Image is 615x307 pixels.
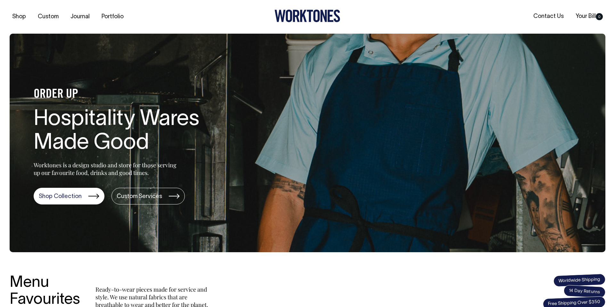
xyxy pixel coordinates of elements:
a: Portfolio [99,12,126,22]
a: Contact Us [531,11,566,22]
span: 0 [596,13,603,20]
a: Custom [35,12,61,22]
p: Worktones is a design studio and store for those serving up our favourite food, drinks and good t... [34,161,179,177]
a: Journal [68,12,92,22]
h1: Hospitality Wares Made Good [34,108,239,156]
span: 14 Day Returns [563,285,606,298]
a: Shop Collection [34,188,104,204]
a: Custom Services [111,188,185,204]
h4: ORDER UP [34,88,239,101]
a: Your Bill0 [573,11,605,22]
span: Worldwide Shipping [553,273,605,287]
a: Shop [10,12,29,22]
